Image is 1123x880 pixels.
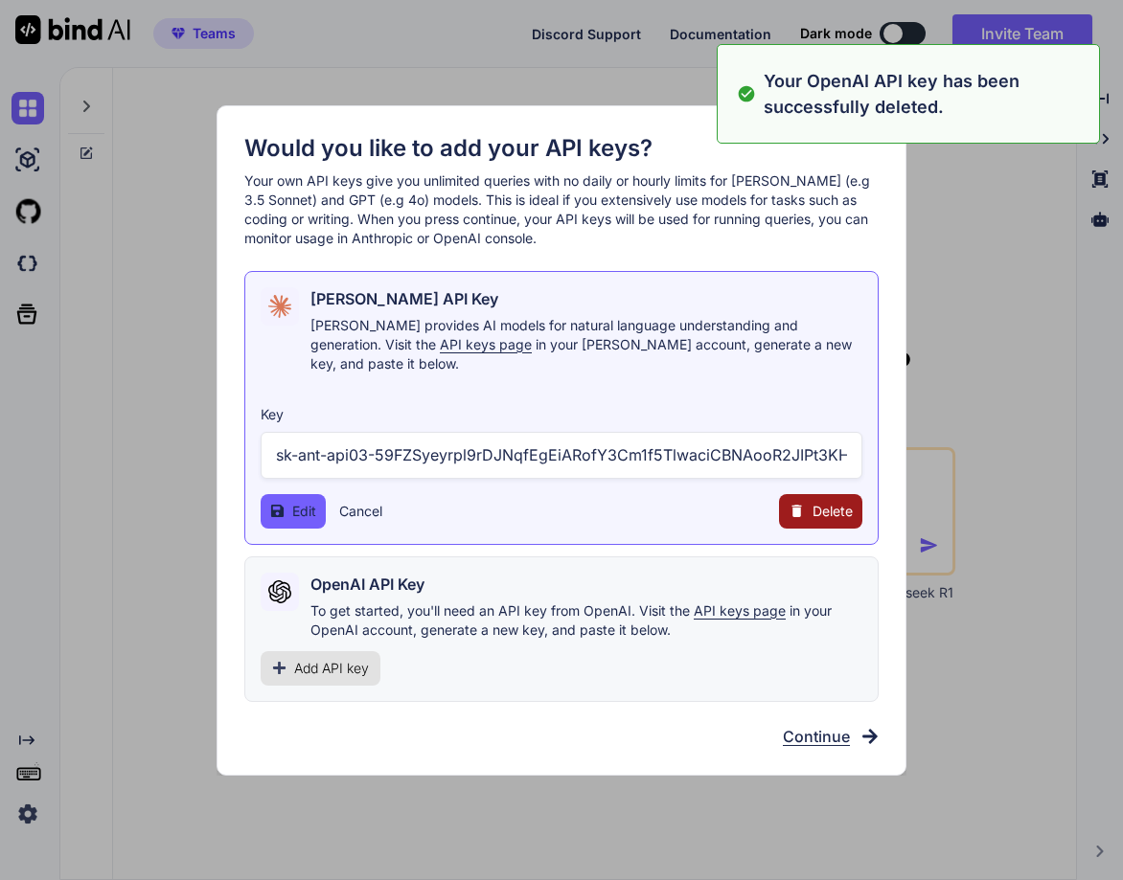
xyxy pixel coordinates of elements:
p: [PERSON_NAME] provides AI models for natural language understanding and generation. Visit the in ... [310,316,862,373]
h1: Would you like to add your API keys? [244,133,879,164]
p: Your OpenAI API key has been successfully deleted. [764,68,1088,120]
button: Continue [783,725,879,748]
span: Edit [292,502,316,521]
input: Enter API Key [261,432,862,479]
button: Edit [261,494,326,529]
span: API keys page [440,336,532,352]
p: To get started, you'll need an API key from OpenAI. Visit the in your OpenAI account, generate a ... [310,601,862,640]
img: alert [737,68,756,120]
h3: Key [261,405,862,424]
button: Cancel [339,502,382,521]
h2: [PERSON_NAME] API Key [310,287,498,310]
h2: OpenAI API Key [310,573,424,596]
p: Your own API keys give you unlimited queries with no daily or hourly limits for [PERSON_NAME] (e.... [244,171,879,248]
span: Delete [813,502,853,521]
span: Add API key [294,659,369,678]
button: Delete [779,494,862,529]
span: API keys page [694,602,786,619]
span: Continue [783,725,850,748]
